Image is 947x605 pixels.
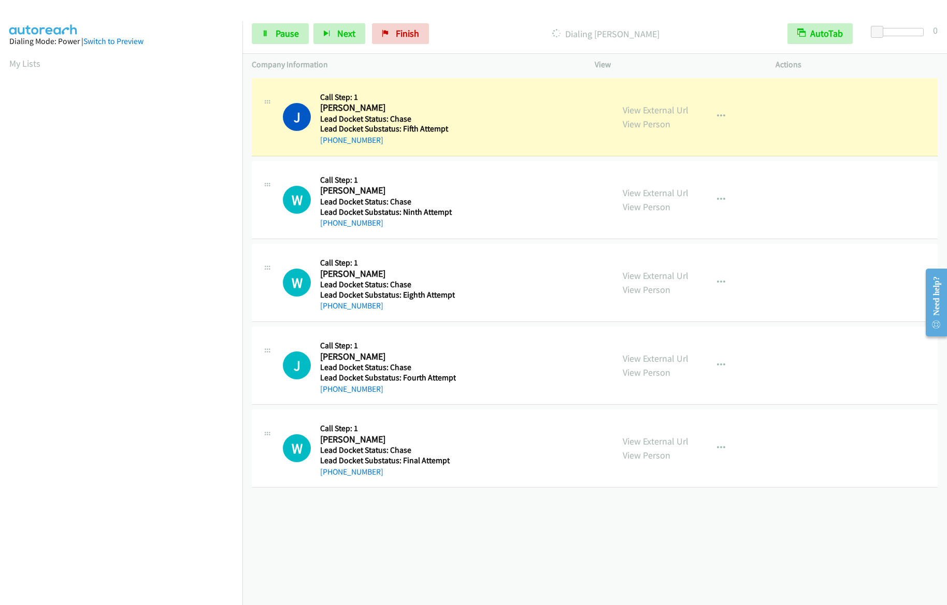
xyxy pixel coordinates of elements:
div: The call is yet to be attempted [283,269,311,297]
span: Next [337,27,355,39]
div: The call is yet to be attempted [283,434,311,462]
a: View External Url [623,352,688,364]
div: Dialing Mode: Power | [9,35,233,48]
h5: Call Step: 1 [320,175,453,185]
span: Finish [396,27,419,39]
a: View External Url [623,270,688,282]
span: Pause [276,27,299,39]
p: View [595,58,757,71]
div: The call is yet to be attempted [283,186,311,214]
h5: Call Step: 1 [320,423,453,434]
h5: Lead Docket Substatus: Fifth Attempt [320,124,453,134]
h2: [PERSON_NAME] [320,351,453,363]
h5: Call Step: 1 [320,258,455,268]
iframe: Resource Center [917,261,947,344]
a: [PHONE_NUMBER] [320,384,383,394]
a: View Person [623,201,670,213]
h5: Lead Docket Status: Chase [320,362,456,373]
h5: Call Step: 1 [320,92,453,102]
a: View External Url [623,104,688,116]
h2: [PERSON_NAME] [320,434,453,446]
iframe: Dialpad [9,80,242,571]
a: View Person [623,366,670,378]
h5: Call Step: 1 [320,341,456,351]
h1: J [283,351,311,379]
h1: W [283,434,311,462]
p: Dialing [PERSON_NAME] [443,27,769,41]
a: My Lists [9,57,40,69]
a: View External Url [623,187,688,199]
h1: J [283,103,311,131]
a: [PHONE_NUMBER] [320,218,383,228]
h5: Lead Docket Substatus: Eighth Attempt [320,290,455,300]
p: Company Information [252,58,576,71]
a: View Person [623,284,670,296]
h5: Lead Docket Substatus: Ninth Attempt [320,207,453,217]
button: AutoTab [787,23,853,44]
div: Delay between calls (in seconds) [876,28,924,36]
h1: W [283,269,311,297]
h5: Lead Docket Status: Chase [320,197,453,207]
a: [PHONE_NUMBER] [320,467,383,477]
h5: Lead Docket Substatus: Final Attempt [320,455,453,466]
h5: Lead Docket Status: Chase [320,445,453,455]
a: Switch to Preview [83,36,144,46]
a: [PHONE_NUMBER] [320,301,383,311]
a: [PHONE_NUMBER] [320,135,383,145]
a: Finish [372,23,429,44]
h5: Lead Docket Status: Chase [320,279,455,290]
p: Actions [776,58,938,71]
a: View External Url [623,435,688,447]
div: The call is yet to be attempted [283,351,311,379]
div: 0 [933,23,938,37]
h2: [PERSON_NAME] [320,102,453,114]
h5: Lead Docket Status: Chase [320,114,453,124]
h1: W [283,186,311,214]
h2: [PERSON_NAME] [320,185,453,197]
a: View Person [623,449,670,461]
h2: [PERSON_NAME] [320,268,453,280]
button: Next [313,23,365,44]
a: View Person [623,118,670,130]
h5: Lead Docket Substatus: Fourth Attempt [320,373,456,383]
a: Pause [252,23,309,44]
